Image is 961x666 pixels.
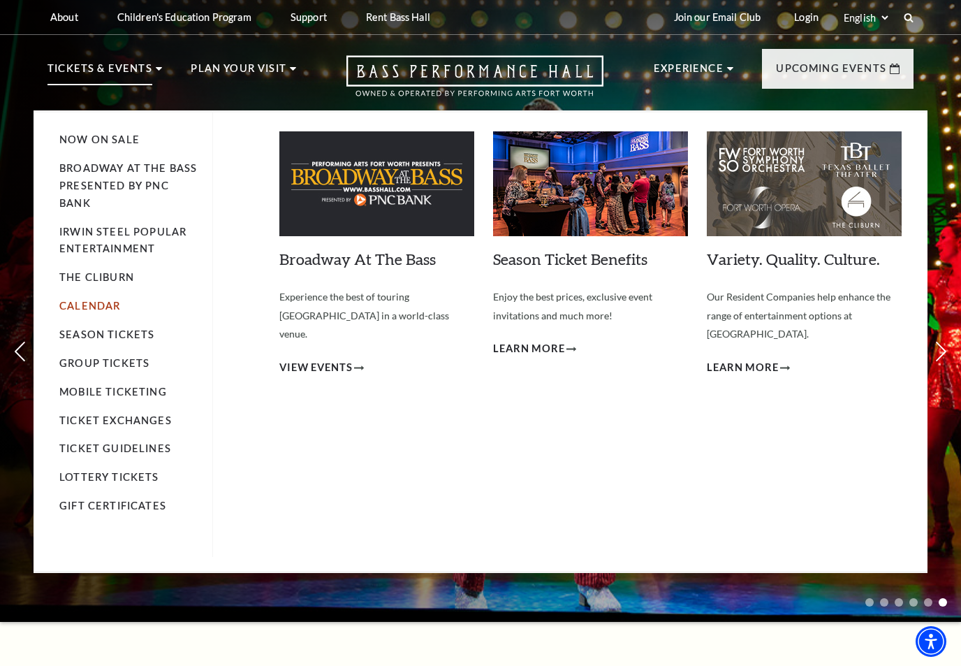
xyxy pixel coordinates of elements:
[50,11,78,23] p: About
[279,359,364,377] a: View Events
[707,131,902,236] img: Variety. Quality. Culture.
[279,249,436,268] a: Broadway At The Bass
[59,414,172,426] a: Ticket Exchanges
[47,60,152,85] p: Tickets & Events
[296,55,654,110] a: Open this option
[59,271,134,283] a: The Cliburn
[191,60,286,85] p: Plan Your Visit
[707,249,880,268] a: Variety. Quality. Culture.
[59,500,166,512] a: Gift Certificates
[59,386,167,398] a: Mobile Ticketing
[291,11,327,23] p: Support
[59,162,197,209] a: Broadway At The Bass presented by PNC Bank
[59,328,154,340] a: Season Tickets
[279,288,474,344] p: Experience the best of touring [GEOGRAPHIC_DATA] in a world-class venue.
[707,359,779,377] span: Learn More
[59,442,171,454] a: Ticket Guidelines
[493,131,688,236] img: Season Ticket Benefits
[776,60,886,85] p: Upcoming Events
[279,359,353,377] span: View Events
[117,11,251,23] p: Children's Education Program
[841,11,890,24] select: Select:
[493,288,688,325] p: Enjoy the best prices, exclusive event invitations and much more!
[59,357,149,369] a: Group Tickets
[493,249,647,268] a: Season Ticket Benefits
[59,133,140,145] a: Now On Sale
[59,471,159,483] a: Lottery Tickets
[493,340,565,358] span: Learn More
[279,131,474,236] img: Broadway At The Bass
[916,626,946,657] div: Accessibility Menu
[654,60,724,85] p: Experience
[493,340,576,358] a: Learn More Season Ticket Benefits
[59,226,186,255] a: Irwin Steel Popular Entertainment
[707,359,790,377] a: Learn More Variety. Quality. Culture.
[366,11,430,23] p: Rent Bass Hall
[707,288,902,344] p: Our Resident Companies help enhance the range of entertainment options at [GEOGRAPHIC_DATA].
[59,300,120,312] a: Calendar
